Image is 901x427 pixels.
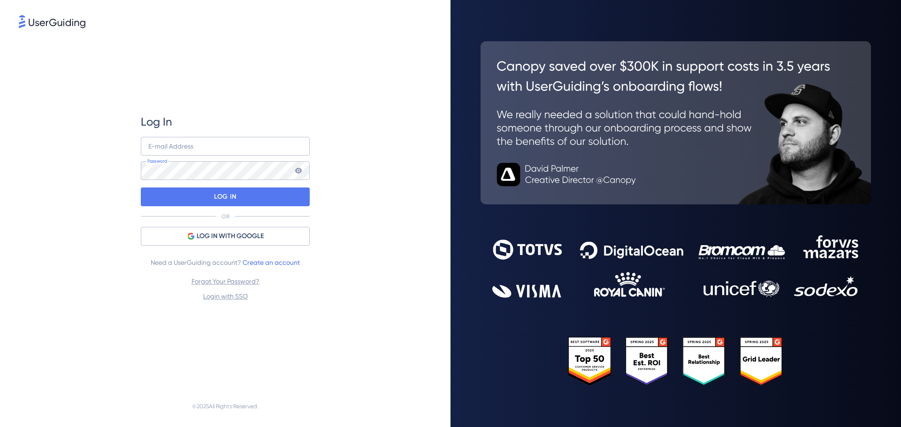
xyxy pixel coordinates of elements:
a: Login with SSO [203,292,248,300]
span: Need a UserGuiding account? [151,257,300,268]
img: 25303e33045975176eb484905ab012ff.svg [568,337,783,386]
img: 9302ce2ac39453076f5bc0f2f2ca889b.svg [492,235,859,298]
a: Create an account [243,259,300,266]
img: 26c0aa7c25a843aed4baddd2b5e0fa68.svg [481,41,871,204]
span: LOG IN WITH GOOGLE [197,231,264,242]
img: 8faab4ba6bc7696a72372aa768b0286c.svg [19,15,85,28]
p: OR [221,213,229,220]
a: Forgot Your Password? [191,277,260,285]
span: © 2025 All Rights Reserved. [192,401,259,412]
input: example@company.com [141,137,310,156]
p: LOG IN [214,189,236,204]
span: Log In [141,114,172,129]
